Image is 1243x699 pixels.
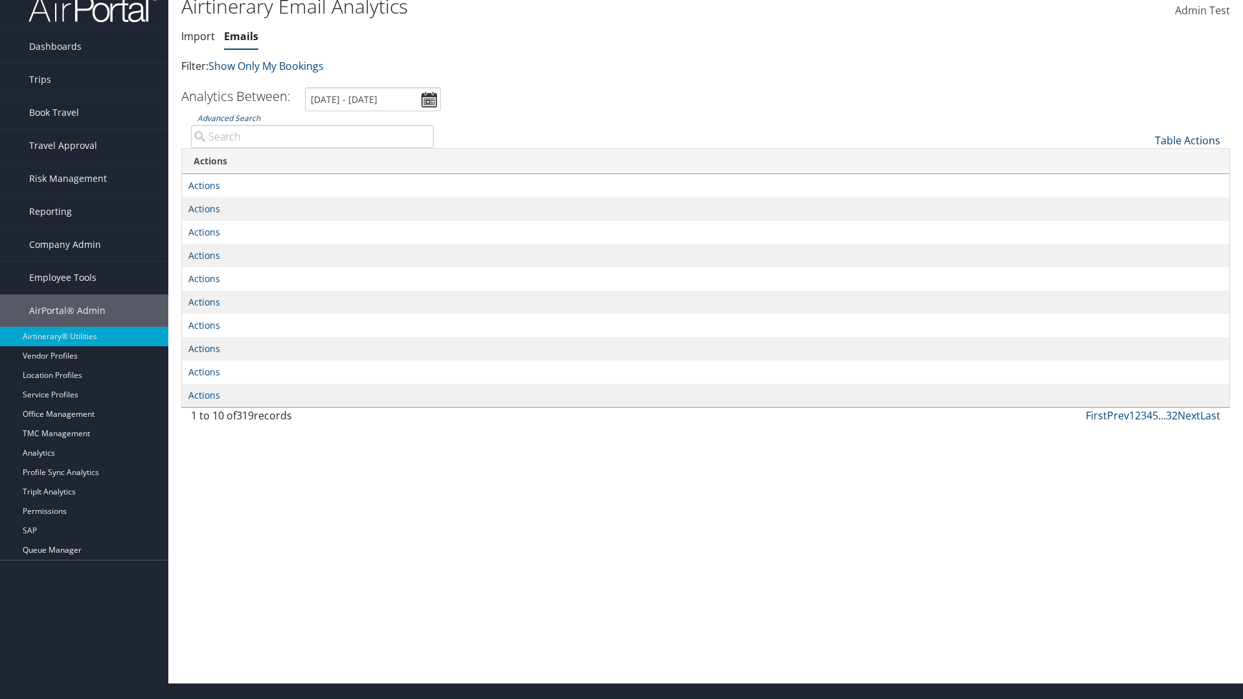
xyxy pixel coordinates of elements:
p: Filter: [181,58,880,75]
a: Actions [188,296,220,308]
a: Next [1178,408,1200,423]
a: 4 [1147,408,1152,423]
span: AirPortal® Admin [29,294,106,327]
span: 319 [236,408,254,423]
span: Dashboards [29,30,82,63]
a: Actions [188,272,220,285]
a: Actions [188,226,220,238]
span: Trips [29,63,51,96]
a: Emails [224,29,258,43]
input: Advanced Search [191,125,434,148]
a: First [1086,408,1107,423]
a: Import [181,29,215,43]
a: 5 [1152,408,1158,423]
a: Prev [1107,408,1129,423]
span: Admin Test [1175,3,1230,17]
a: Actions [188,366,220,378]
a: 1 [1129,408,1135,423]
h3: Analytics Between: [181,87,291,105]
a: Show Only My Bookings [208,59,324,73]
div: 1 to 10 of records [191,408,434,430]
a: Advanced Search [197,113,260,124]
a: Actions [188,179,220,192]
a: Actions [188,249,220,261]
span: Company Admin [29,228,101,261]
span: Reporting [29,195,72,228]
a: 2 [1135,408,1141,423]
a: Last [1200,408,1220,423]
a: 32 [1166,408,1178,423]
a: Table Actions [1155,133,1220,148]
a: Actions [188,342,220,355]
a: Actions [188,203,220,215]
span: … [1158,408,1166,423]
input: [DATE] - [DATE] [305,87,441,111]
a: Actions [188,389,220,401]
span: Risk Management [29,162,107,195]
a: Actions [188,319,220,331]
span: Book Travel [29,96,79,129]
span: Employee Tools [29,261,96,294]
span: Travel Approval [29,129,97,162]
a: 3 [1141,408,1147,423]
th: Actions [182,149,1229,174]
